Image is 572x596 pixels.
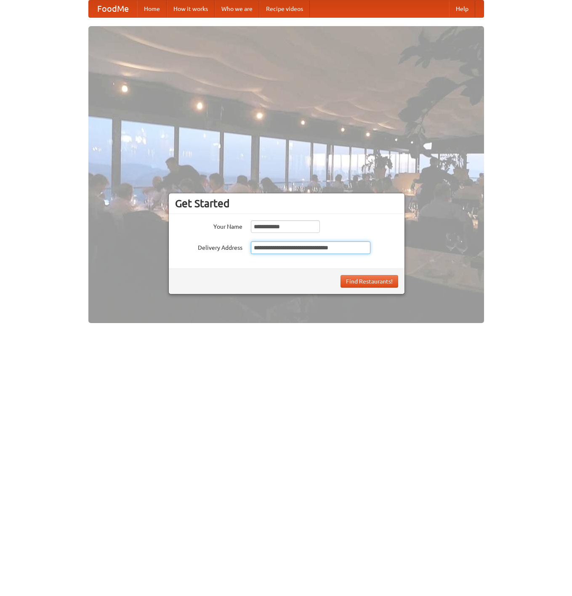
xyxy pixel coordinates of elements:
h3: Get Started [175,197,398,210]
a: Home [137,0,167,17]
a: Who we are [215,0,259,17]
a: Recipe videos [259,0,310,17]
a: How it works [167,0,215,17]
a: FoodMe [89,0,137,17]
button: Find Restaurants! [341,275,398,288]
label: Your Name [175,220,242,231]
label: Delivery Address [175,241,242,252]
a: Help [449,0,475,17]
